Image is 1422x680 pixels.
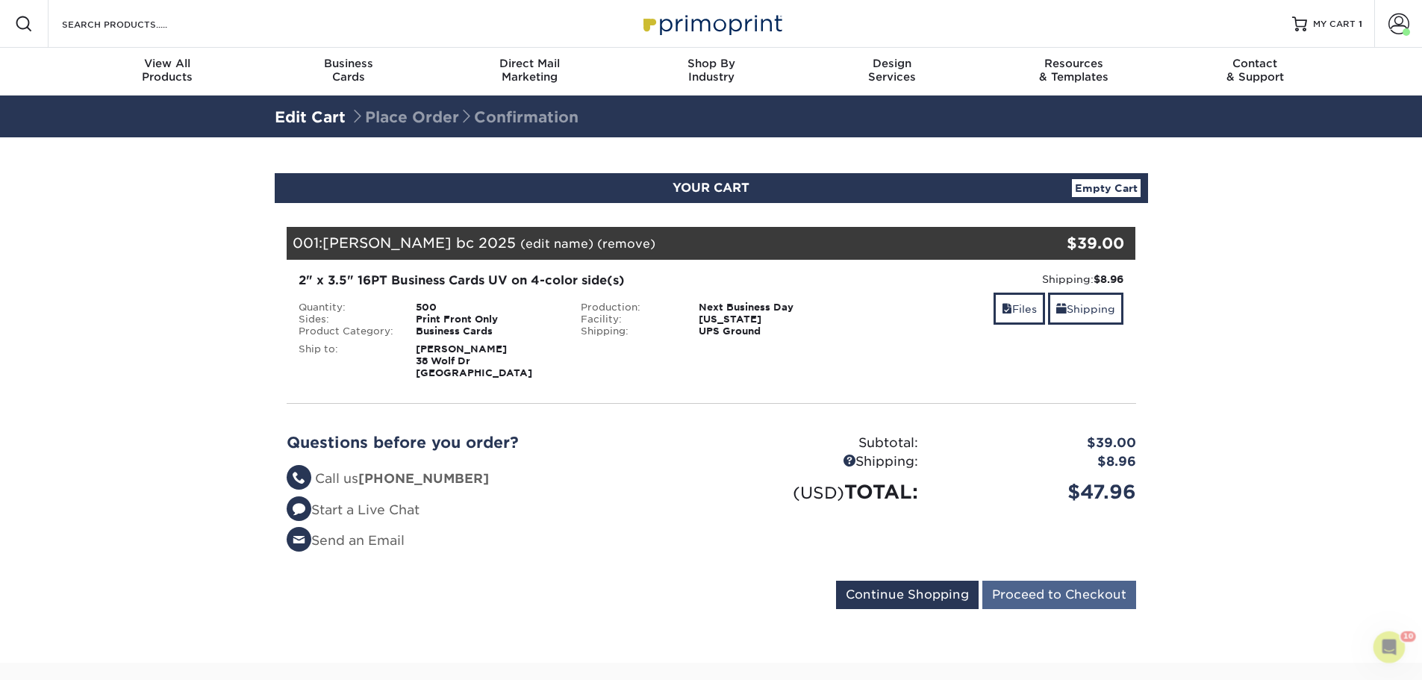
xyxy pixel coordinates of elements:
span: Direct Mail [439,57,620,70]
span: Business [258,57,439,70]
div: Print Front Only [405,314,570,325]
div: Business Cards [405,325,570,337]
div: 2" x 3.5" 16PT Business Cards UV on 4-color side(s) [299,272,841,290]
a: Send an Email [287,533,405,548]
img: Primoprint [637,7,786,40]
input: Proceed to Checkout [982,581,1136,609]
span: Design [802,57,983,70]
div: TOTAL: [711,478,929,506]
input: SEARCH PRODUCTS..... [60,15,206,33]
a: View AllProducts [77,48,258,96]
a: BusinessCards [258,48,439,96]
span: View All [77,57,258,70]
div: $47.96 [929,478,1147,506]
h2: Questions before you order? [287,434,700,452]
a: Resources& Templates [983,48,1164,96]
div: Shipping: [864,272,1124,287]
a: Empty Cart [1072,179,1141,197]
a: Edit Cart [275,108,346,126]
div: Shipping: [570,325,687,337]
iframe: Google Customer Reviews [4,634,127,675]
div: $8.96 [929,452,1147,472]
div: & Templates [983,57,1164,84]
div: Product Category: [287,325,405,337]
div: UPS Ground [687,325,852,337]
div: $39.00 [929,434,1147,453]
div: Marketing [439,57,620,84]
a: Contact& Support [1164,48,1346,96]
div: Industry [620,57,802,84]
a: (edit name) [520,237,593,251]
a: Start a Live Chat [287,502,420,517]
div: Facility: [570,314,687,325]
a: Direct MailMarketing [439,48,620,96]
div: 001: [287,227,994,260]
div: Subtotal: [711,434,929,453]
div: Products [77,57,258,84]
div: Services [802,57,983,84]
span: Place Order Confirmation [350,108,579,126]
input: Continue Shopping [836,581,979,609]
div: [US_STATE] [687,314,852,325]
span: 10 [1402,629,1419,641]
div: Quantity: [287,302,405,314]
div: Next Business Day [687,302,852,314]
span: files [1002,303,1012,315]
strong: [PHONE_NUMBER] [358,471,489,486]
span: Contact [1164,57,1346,70]
div: 500 [405,302,570,314]
small: (USD) [793,483,844,502]
span: shipping [1056,303,1067,315]
span: YOUR CART [673,181,749,195]
a: Shop ByIndustry [620,48,802,96]
div: Cards [258,57,439,84]
iframe: Intercom live chat [1371,629,1407,665]
div: & Support [1164,57,1346,84]
div: $39.00 [994,232,1125,255]
a: Files [994,293,1045,325]
div: Sides: [287,314,405,325]
span: Resources [983,57,1164,70]
div: Shipping: [711,452,929,472]
strong: $8.96 [1094,273,1123,285]
li: Call us [287,470,700,489]
div: Ship to: [287,343,405,379]
span: 1 [1359,19,1362,29]
span: [PERSON_NAME] bc 2025 [322,234,516,251]
a: Shipping [1048,293,1123,325]
span: Shop By [620,57,802,70]
a: DesignServices [802,48,983,96]
div: Production: [570,302,687,314]
a: (remove) [597,237,655,251]
span: MY CART [1313,18,1356,31]
strong: [PERSON_NAME] 38 Wolf Dr [GEOGRAPHIC_DATA] [416,343,532,378]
